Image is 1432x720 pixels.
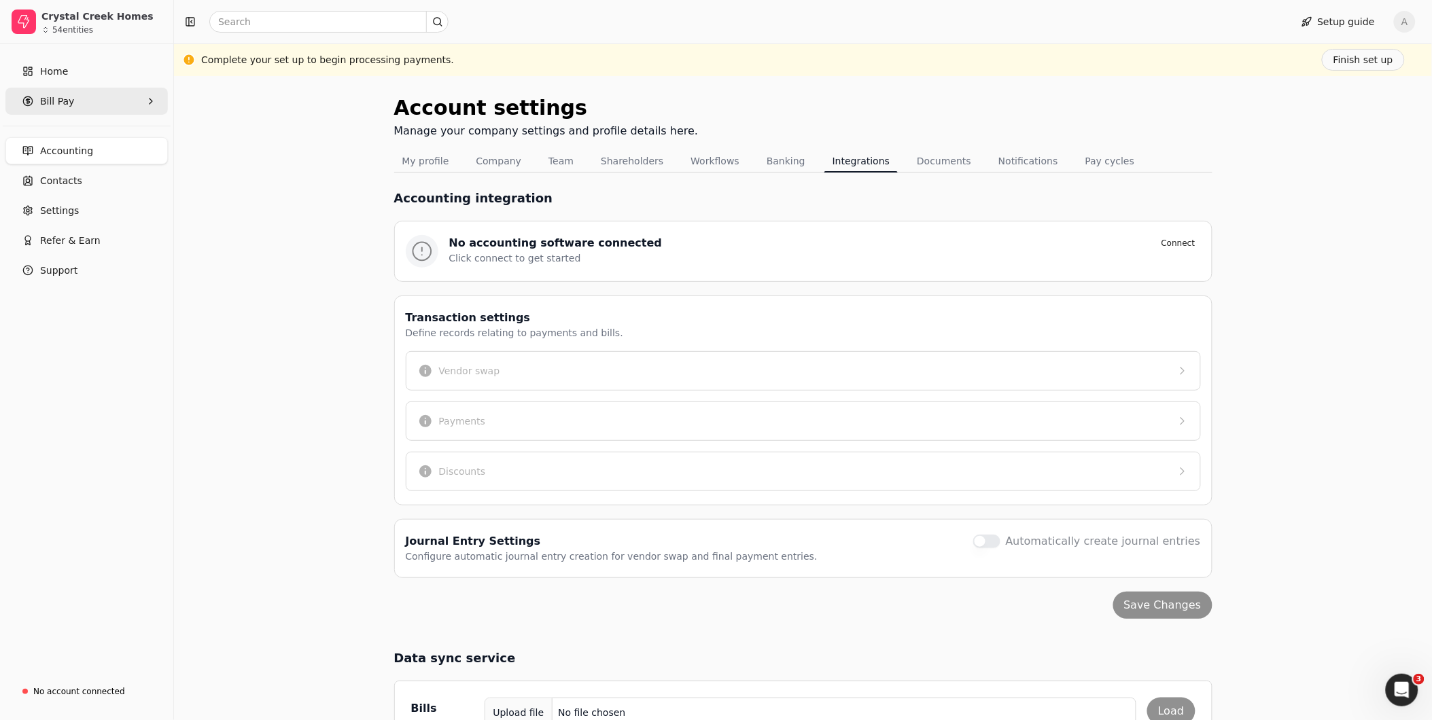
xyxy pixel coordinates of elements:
[824,150,898,172] button: Integrations
[1077,150,1143,172] button: Pay cycles
[5,88,168,115] button: Bill Pay
[394,189,553,207] h1: Accounting integration
[5,167,168,194] a: Contacts
[406,401,1201,441] button: Payments
[449,235,663,251] div: No accounting software connected
[40,94,74,109] span: Bill Pay
[40,65,68,79] span: Home
[468,150,530,172] button: Company
[1394,11,1416,33] button: A
[5,257,168,284] button: Support
[5,58,168,85] a: Home
[40,264,77,278] span: Support
[1386,674,1418,706] iframe: Intercom live chat
[990,150,1066,172] button: Notifications
[394,150,457,172] button: My profile
[394,123,699,139] div: Manage your company settings and profile details here.
[1291,11,1386,33] button: Setup guide
[5,137,168,164] a: Accounting
[394,649,1212,667] h2: Data sync service
[406,310,623,326] div: Transaction settings
[1322,49,1405,71] button: Finish set up
[540,150,582,172] button: Team
[394,92,699,123] div: Account settings
[1414,674,1425,685] span: 3
[406,351,1201,391] button: Vendor swap
[33,685,125,698] div: No account connected
[5,227,168,254] button: Refer & Earn
[758,150,814,172] button: Banking
[201,53,454,67] div: Complete your set up to begin processing payments.
[5,197,168,224] a: Settings
[209,11,449,33] input: Search
[449,251,1201,266] div: Click connect to get started
[682,150,748,172] button: Workflows
[40,204,79,218] span: Settings
[40,144,93,158] span: Accounting
[973,535,1000,548] button: Automatically create journal entries
[40,234,101,248] span: Refer & Earn
[406,452,1201,491] button: Discounts
[406,533,818,550] div: Journal Entry Settings
[411,698,476,719] div: Bills
[439,465,486,479] div: Discounts
[40,174,82,188] span: Contacts
[439,414,486,429] div: Payments
[1006,533,1201,550] label: Automatically create journal entries
[1156,235,1201,251] button: Connect
[406,550,818,564] div: Configure automatic journal entry creation for vendor swap and final payment entries.
[909,150,979,172] button: Documents
[52,26,93,34] div: 54 entities
[394,150,1212,173] nav: Tabs
[439,364,500,378] div: Vendor swap
[593,150,671,172] button: Shareholders
[5,679,168,704] a: No account connected
[406,326,623,340] div: Define records relating to payments and bills.
[41,10,162,23] div: Crystal Creek Homes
